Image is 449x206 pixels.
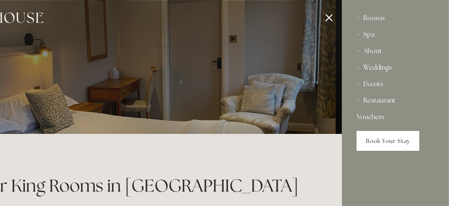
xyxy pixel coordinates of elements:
[357,26,434,43] div: Spa
[357,109,434,125] a: Vouchers
[357,131,419,151] a: Book Your Stay
[357,59,434,76] div: Weddings
[357,76,434,92] div: Events
[357,92,434,109] div: Restaurant
[357,43,434,59] div: About
[357,10,434,26] div: Rooms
